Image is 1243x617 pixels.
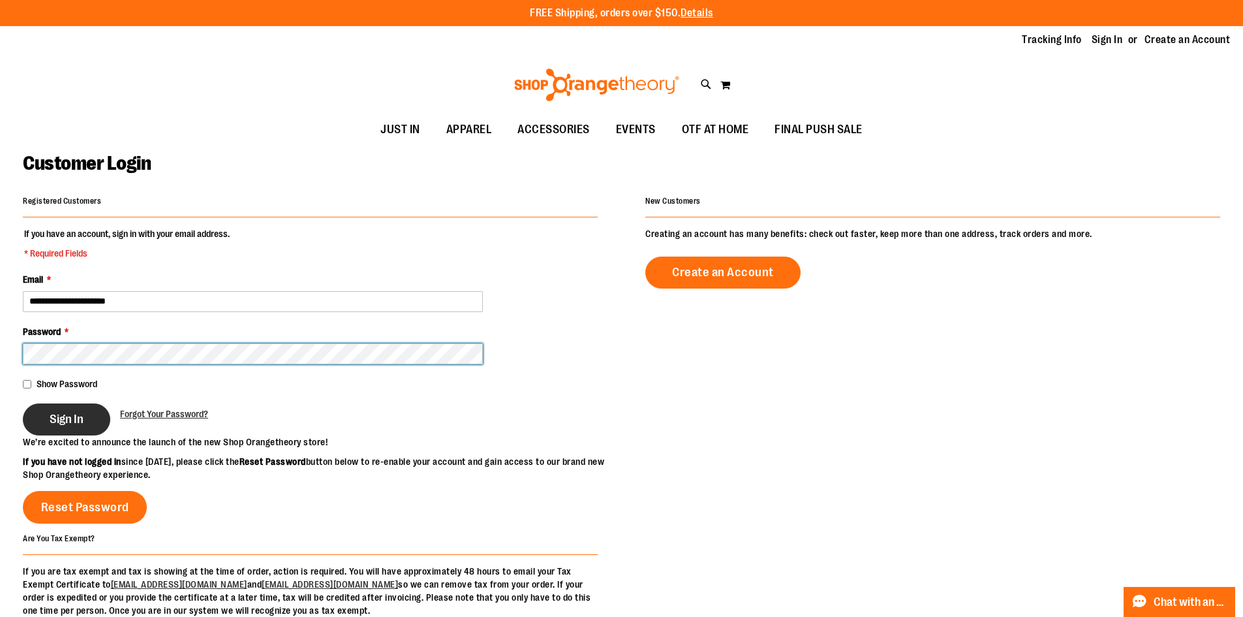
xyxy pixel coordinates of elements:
a: Create an Account [1144,33,1231,47]
span: APPAREL [446,115,492,144]
legend: If you have an account, sign in with your email address. [23,227,231,260]
a: Tracking Info [1022,33,1082,47]
button: Chat with an Expert [1124,587,1236,617]
span: Sign In [50,412,84,426]
p: If you are tax exempt and tax is showing at the time of order, action is required. You will have ... [23,565,598,617]
a: Sign In [1092,33,1123,47]
a: Reset Password [23,491,147,524]
span: Customer Login [23,152,151,174]
span: EVENTS [616,115,656,144]
span: FINAL PUSH SALE [775,115,863,144]
a: Forgot Your Password? [120,407,208,420]
img: Shop Orangetheory [512,69,681,101]
strong: New Customers [645,197,701,206]
span: Chat with an Expert [1154,596,1227,609]
span: JUST IN [380,115,420,144]
strong: Registered Customers [23,197,101,206]
p: Creating an account has many benefits: check out faster, keep more than one address, track orders... [645,227,1220,240]
a: Details [681,7,713,19]
span: Create an Account [672,265,774,279]
strong: Are You Tax Exempt? [23,533,95,543]
a: [EMAIL_ADDRESS][DOMAIN_NAME] [262,579,398,590]
span: Reset Password [41,500,129,514]
span: Password [23,326,61,337]
span: * Required Fields [24,247,230,260]
p: since [DATE], please click the button below to re-enable your account and gain access to our bran... [23,455,622,481]
button: Sign In [23,403,110,435]
span: ACCESSORIES [517,115,590,144]
p: We’re excited to announce the launch of the new Shop Orangetheory store! [23,435,622,449]
strong: If you have not logged in [23,456,121,467]
a: [EMAIL_ADDRESS][DOMAIN_NAME] [111,579,247,590]
a: Create an Account [645,257,801,289]
span: Forgot Your Password? [120,409,208,419]
span: Email [23,274,43,285]
span: OTF AT HOME [682,115,749,144]
p: FREE Shipping, orders over $150. [530,6,713,21]
span: Show Password [37,379,97,389]
strong: Reset Password [239,456,306,467]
